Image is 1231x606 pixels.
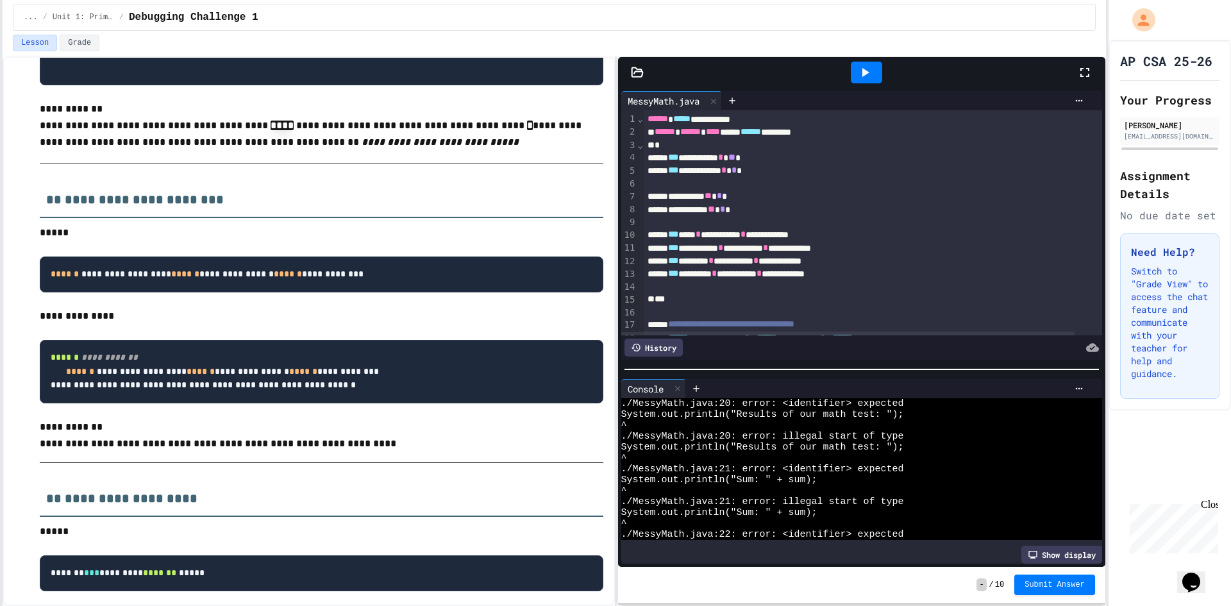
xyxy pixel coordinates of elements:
[119,12,124,22] span: /
[621,190,637,203] div: 7
[621,507,817,518] span: System.out.println("Sum: " + sum);
[621,307,637,319] div: 16
[995,580,1004,590] span: 10
[1120,91,1219,109] h2: Your Progress
[621,151,637,164] div: 4
[621,255,637,268] div: 12
[637,140,643,150] span: Fold line
[621,216,637,229] div: 9
[5,5,88,81] div: Chat with us now!Close
[621,398,904,409] span: ./MessyMath.java:20: error: <identifier> expected
[621,464,904,475] span: ./MessyMath.java:21: error: <identifier> expected
[1131,265,1209,380] p: Switch to "Grade View" to access the chat feature and communicate with your teacher for help and ...
[1119,5,1159,35] div: My Account
[989,580,994,590] span: /
[129,10,258,25] span: Debugging Challenge 1
[60,35,99,51] button: Grade
[621,203,637,216] div: 8
[1014,575,1095,595] button: Submit Answer
[621,332,637,345] div: 18
[621,242,637,255] div: 11
[621,319,637,332] div: 17
[1124,119,1216,131] div: [PERSON_NAME]
[621,178,637,190] div: 6
[621,294,637,307] div: 15
[621,94,706,108] div: MessyMath.java
[1131,244,1209,260] h3: Need Help?
[1025,580,1085,590] span: Submit Answer
[621,229,637,242] div: 10
[624,339,683,357] div: History
[621,139,637,152] div: 3
[621,281,637,294] div: 14
[621,431,904,442] span: ./MessyMath.java:20: error: illegal start of type
[621,442,904,453] span: System.out.println("Results of our math test: ");
[621,126,637,139] div: 2
[1120,167,1219,203] h2: Assignment Details
[621,165,637,178] div: 5
[621,453,627,464] span: ^
[621,518,627,529] span: ^
[621,485,627,496] span: ^
[1124,131,1216,141] div: [EMAIL_ADDRESS][DOMAIN_NAME]
[621,496,904,507] span: ./MessyMath.java:21: error: illegal start of type
[43,12,47,22] span: /
[1120,208,1219,223] div: No due date set
[976,578,986,591] span: -
[621,379,686,398] div: Console
[621,475,817,485] span: System.out.println("Sum: " + sum);
[1120,52,1212,70] h1: AP CSA 25-26
[621,529,904,540] span: ./MessyMath.java:22: error: <identifier> expected
[24,12,38,22] span: ...
[1125,499,1218,553] iframe: chat widget
[1021,546,1102,564] div: Show display
[621,420,627,431] span: ^
[621,409,904,420] span: System.out.println("Results of our math test: ");
[13,35,57,51] button: Lesson
[637,114,643,124] span: Fold line
[1177,555,1218,593] iframe: chat widget
[621,268,637,281] div: 13
[53,12,114,22] span: Unit 1: Primitive Types
[621,91,722,110] div: MessyMath.java
[621,113,637,126] div: 1
[621,382,670,396] div: Console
